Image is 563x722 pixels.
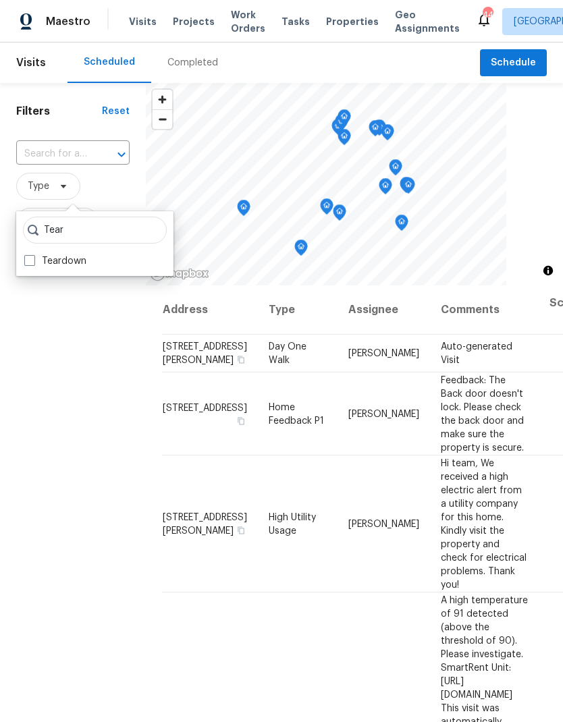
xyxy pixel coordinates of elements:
th: Address [162,285,258,335]
div: Scheduled [84,55,135,69]
span: Home Feedback P1 [269,402,324,425]
div: Map marker [389,159,402,180]
div: Reset [102,105,130,118]
button: Zoom out [153,109,172,129]
div: Map marker [331,119,345,140]
button: Schedule [480,49,547,77]
a: Mapbox homepage [150,266,209,281]
span: Schedule [491,55,536,72]
div: Map marker [338,109,351,130]
span: Hi team, We received a high electric alert from a utility company for this home. Kindly visit the... [441,458,527,589]
h1: Filters [16,105,102,118]
span: High Utility Usage [269,512,316,535]
div: Completed [167,56,218,70]
div: Map marker [333,204,346,225]
th: Type [258,285,338,335]
span: Type [28,179,49,193]
span: [PERSON_NAME] [348,349,419,358]
span: [STREET_ADDRESS][PERSON_NAME] [163,512,247,535]
label: Teardown [24,254,86,268]
div: Map marker [381,124,394,145]
span: Day One Walk [269,342,306,365]
div: 44 [483,8,492,22]
canvas: Map [146,83,506,285]
div: Map marker [400,177,413,198]
div: Map marker [294,240,308,260]
span: [PERSON_NAME] [348,409,419,418]
div: Map marker [369,120,382,141]
span: [STREET_ADDRESS] [163,403,247,412]
span: Maestro [46,15,90,28]
span: Toggle attribution [544,263,552,278]
div: Map marker [320,198,333,219]
input: Search for an address... [16,144,92,165]
span: Projects [173,15,215,28]
span: Zoom out [153,110,172,129]
span: Visits [129,15,157,28]
button: Zoom in [153,90,172,109]
button: Copy Address [235,354,247,366]
span: Feedback: The Back door doesn't lock. Please check the back door and make sure the property is se... [441,375,524,452]
div: Map marker [402,177,415,198]
span: Properties [326,15,379,28]
span: Auto-generated Visit [441,342,512,365]
span: [PERSON_NAME] [348,519,419,528]
th: Assignee [338,285,430,335]
div: Map marker [379,178,392,199]
button: Toggle attribution [540,262,556,279]
div: Map marker [395,215,408,235]
span: [STREET_ADDRESS][PERSON_NAME] [163,342,247,365]
span: Work Orders [231,8,265,35]
button: Open [112,145,131,164]
div: Map marker [237,200,250,221]
span: Tasks [281,17,310,26]
th: Comments [430,285,539,335]
button: Copy Address [235,524,247,536]
div: Map marker [373,119,386,140]
div: Map marker [335,114,348,135]
button: Copy Address [235,414,247,426]
span: Geo Assignments [395,8,460,35]
span: Visits [16,48,46,78]
div: Map marker [338,129,351,150]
